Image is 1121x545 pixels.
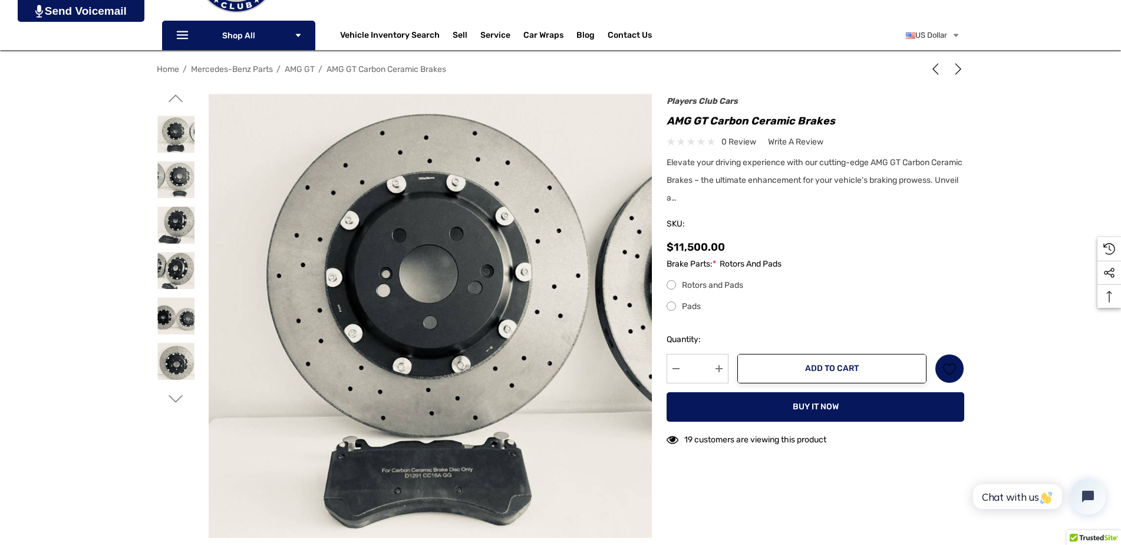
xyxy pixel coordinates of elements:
a: Previous [929,63,946,75]
img: AMG GT Carbon Ceramic Brakes [157,116,194,153]
iframe: Tidio Chat [960,469,1116,524]
svg: Social Media [1103,267,1115,279]
p: Shop All [162,21,315,50]
img: PjwhLS0gR2VuZXJhdG9yOiBHcmF2aXQuaW8gLS0+PHN2ZyB4bWxucz0iaHR0cDovL3d3dy53My5vcmcvMjAwMC9zdmciIHhtb... [35,5,43,18]
label: Pads [667,300,964,314]
a: Next [948,63,964,75]
img: AMG GT Carbon Ceramic Brakes [157,343,194,380]
svg: Recently Viewed [1103,243,1115,255]
a: Blog [576,30,595,43]
a: USD [906,24,960,47]
a: Sell [453,24,480,47]
a: Home [157,64,179,74]
a: Service [480,30,510,43]
a: AMG GT [285,64,315,74]
span: Rotors and Pads [720,257,782,271]
a: Mercedes-Benz Parts [191,64,273,74]
span: Elevate your driving experience with our cutting-edge AMG GT Carbon Ceramic Brakes – the ultimate... [667,157,962,203]
label: Quantity: [667,333,728,347]
img: AMG GT Carbon Ceramic Brakes [157,161,194,198]
div: 19 customers are viewing this product [667,429,826,447]
a: Car Wraps [523,24,576,47]
span: $11,500.00 [667,241,725,254]
a: Players Club Cars [667,96,738,106]
img: AMG GT Carbon Ceramic Brakes [157,206,194,244]
svg: Top [1097,291,1121,303]
span: Sell [453,30,467,43]
span: Write a Review [768,137,823,147]
nav: Breadcrumb [157,59,964,80]
button: Buy it now [667,392,964,422]
a: Write a Review [768,134,823,149]
a: Contact Us [608,30,652,43]
span: Car Wraps [523,30,563,43]
svg: Go to slide 2 of 3 [169,91,183,106]
h1: AMG GT Carbon Ceramic Brakes [667,111,964,130]
label: Brake Parts: [667,257,964,271]
a: AMG GT Carbon Ceramic Brakes [327,64,446,74]
svg: Wish List [943,362,957,376]
label: Rotors and Pads [667,278,964,293]
svg: Icon Line [175,29,193,42]
svg: Icon Arrow Down [294,31,302,40]
img: AMG GT Carbon Ceramic Brakes [157,252,194,289]
span: 0 review [721,134,756,149]
button: Add to Cart [737,354,927,383]
a: Vehicle Inventory Search [340,30,440,43]
a: Wish List [935,354,964,383]
span: SKU: [667,216,726,232]
svg: Go to slide 1 of 3 [169,392,183,406]
img: AMG GT Carbon Ceramic Brakes [157,297,194,334]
